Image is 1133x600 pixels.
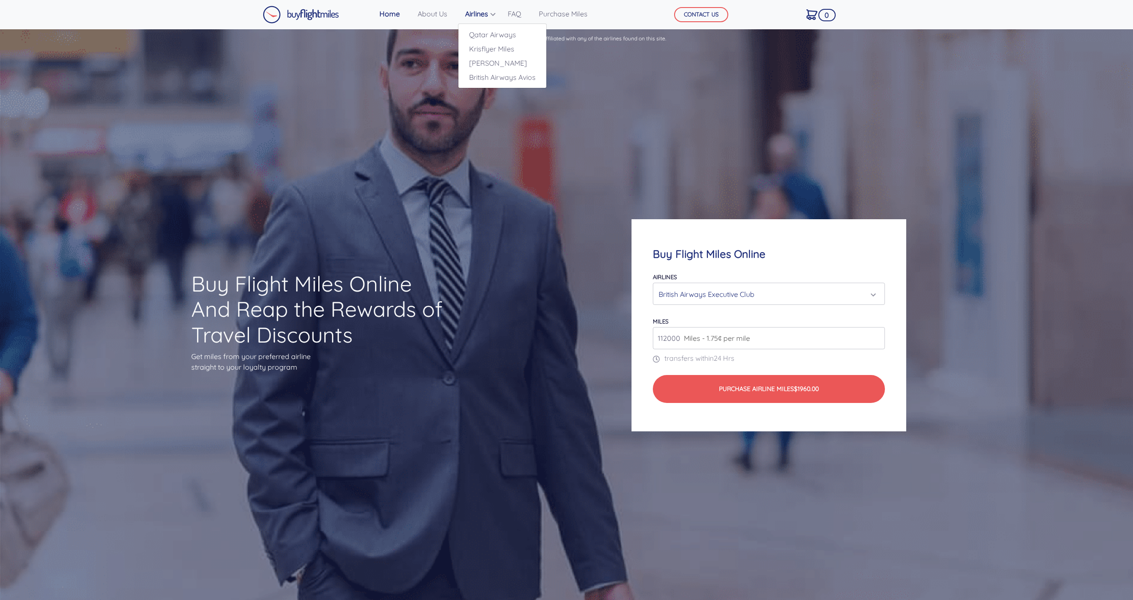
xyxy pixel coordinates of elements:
[535,5,591,23] a: Purchase Miles
[653,248,885,261] h4: Buy Flight Miles Online
[191,351,447,372] p: Get miles from your preferred airline straight to your loyalty program
[263,4,339,26] a: Buy Flight Miles Logo
[653,318,668,325] label: miles
[462,5,493,23] a: Airlines
[653,353,885,363] p: transfers within
[458,56,546,70] a: [PERSON_NAME]
[458,70,546,84] a: British Airways Avios
[458,24,547,88] div: Airlines
[653,375,885,403] button: Purchase Airline Miles$1960.00
[191,271,447,348] h1: Buy Flight Miles Online And Reap the Rewards of Travel Discounts
[376,5,403,23] a: Home
[458,42,546,56] a: Krisflyer Miles
[674,7,728,22] button: CONTACT US
[679,333,750,343] span: Miles - 1.75¢ per mile
[794,385,819,393] span: $1960.00
[659,286,874,303] div: British Airways Executive Club
[806,9,817,20] img: Cart
[414,5,451,23] a: About Us
[653,283,885,305] button: British Airways Executive Club
[504,5,525,23] a: FAQ
[263,6,339,24] img: Buy Flight Miles Logo
[653,273,677,280] label: Airlines
[458,28,546,42] a: Qatar Airways
[803,5,821,24] a: 0
[818,9,836,21] span: 0
[714,354,734,363] span: 24 Hrs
